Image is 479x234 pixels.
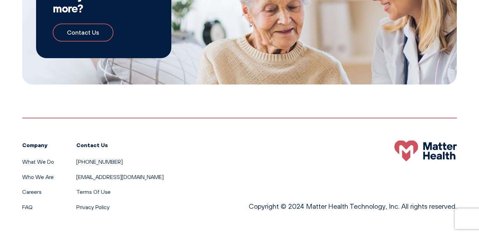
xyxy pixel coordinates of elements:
[76,173,164,180] a: [EMAIL_ADDRESS][DOMAIN_NAME]
[76,158,123,165] a: [PHONE_NUMBER]
[76,188,111,195] a: Terms Of Use
[53,24,113,42] a: Contact Us
[76,141,164,150] h3: Contact Us
[22,188,42,195] a: Careers
[76,204,110,210] a: Privacy Policy
[22,158,54,165] a: What We Do
[249,201,457,212] p: Copyright © 2024 Matter Health Technology, Inc. All rights reserved.
[22,141,54,150] h3: Company
[22,204,33,210] a: FAQ
[22,173,54,180] a: Who We Are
